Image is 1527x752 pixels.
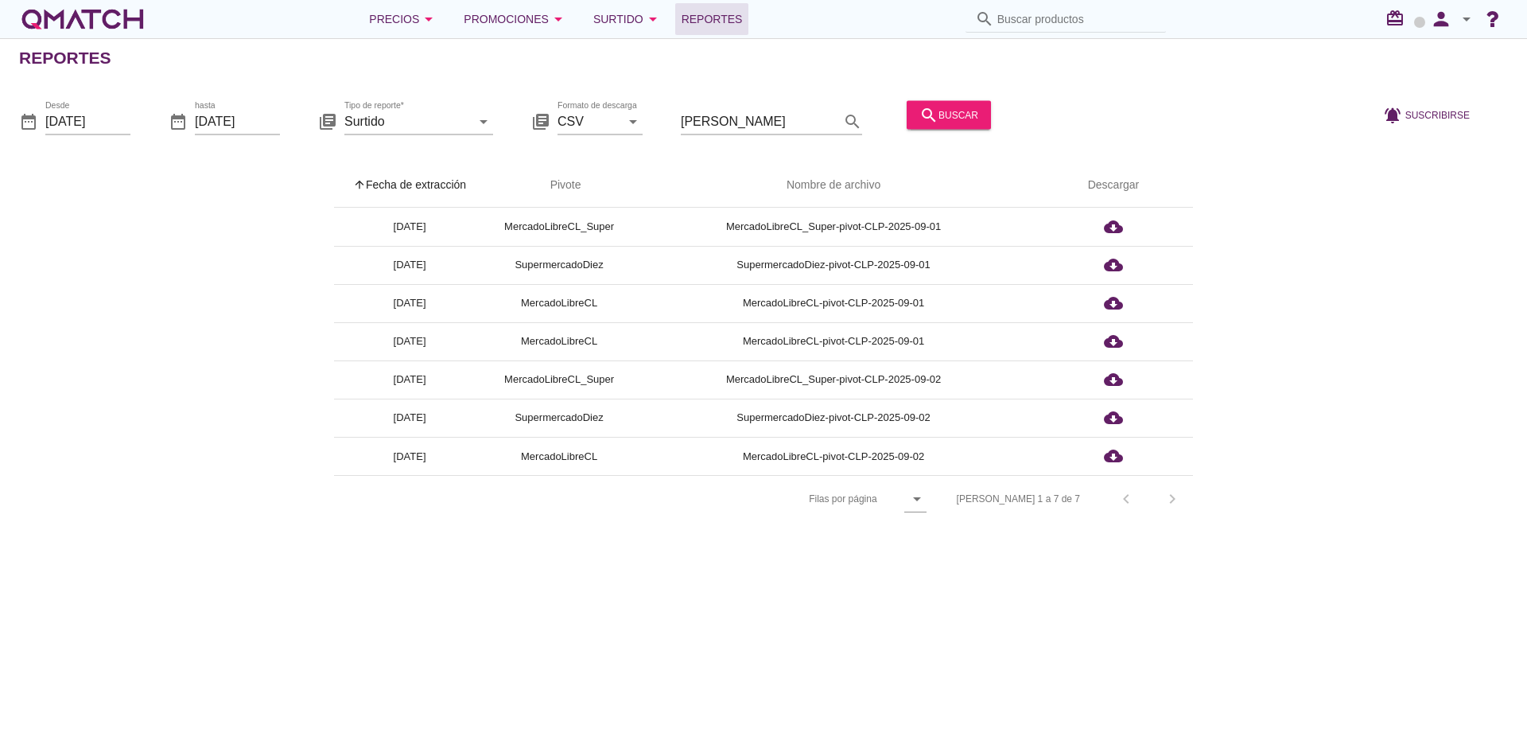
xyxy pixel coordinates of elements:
[650,476,926,522] div: Filas por página
[633,399,1034,437] td: SupermercadoDiez-pivot-CLP-2025-09-02
[997,6,1156,32] input: Buscar productos
[451,3,581,35] button: Promociones
[419,10,438,29] i: arrow_drop_down
[1457,10,1476,29] i: arrow_drop_down
[334,360,485,399] td: [DATE]
[593,10,662,29] div: Surtido
[919,105,938,124] i: search
[19,45,111,71] h2: Reportes
[1104,332,1123,351] i: cloud_download
[558,108,620,134] input: Formato de descarga
[474,111,493,131] i: arrow_drop_down
[1104,255,1123,275] i: cloud_download
[1104,217,1123,236] i: cloud_download
[1385,9,1411,28] i: redeem
[907,489,927,508] i: arrow_drop_down
[334,163,485,208] th: Fecha de extracción: Sorted ascending. Activate to sort descending.
[1034,163,1193,208] th: Descargar: Not sorted.
[633,246,1034,284] td: SupermercadoDiez-pivot-CLP-2025-09-01
[45,108,130,134] input: Desde
[334,322,485,360] td: [DATE]
[334,284,485,322] td: [DATE]
[907,100,991,129] button: buscar
[356,3,451,35] button: Precios
[1425,8,1457,30] i: person
[19,3,146,35] a: white-qmatch-logo
[1405,107,1470,122] span: Suscribirse
[643,10,662,29] i: arrow_drop_down
[633,208,1034,246] td: MercadoLibreCL_Super-pivot-CLP-2025-09-01
[549,10,568,29] i: arrow_drop_down
[485,437,633,475] td: MercadoLibreCL
[485,208,633,246] td: MercadoLibreCL_Super
[1104,294,1123,313] i: cloud_download
[485,284,633,322] td: MercadoLibreCL
[334,208,485,246] td: [DATE]
[1104,446,1123,466] i: cloud_download
[919,105,978,124] div: buscar
[195,108,280,134] input: hasta
[1370,100,1482,129] button: Suscribirse
[1104,408,1123,427] i: cloud_download
[334,399,485,437] td: [DATE]
[681,108,840,134] input: Filtrar por texto
[633,437,1034,475] td: MercadoLibreCL-pivot-CLP-2025-09-02
[624,111,643,131] i: arrow_drop_down
[633,163,1034,208] th: Nombre de archivo: Not sorted.
[633,284,1034,322] td: MercadoLibreCL-pivot-CLP-2025-09-01
[485,163,633,208] th: Pivote: Not sorted. Activate to sort ascending.
[957,492,1080,506] div: [PERSON_NAME] 1 a 7 de 7
[531,111,550,131] i: library_books
[485,246,633,284] td: SupermercadoDiez
[353,178,366,191] i: arrow_upward
[19,111,38,131] i: date_range
[334,437,485,475] td: [DATE]
[485,360,633,399] td: MercadoLibreCL_Super
[369,10,438,29] div: Precios
[633,322,1034,360] td: MercadoLibreCL-pivot-CLP-2025-09-01
[485,399,633,437] td: SupermercadoDiez
[464,10,568,29] div: Promociones
[1383,105,1405,124] i: notifications_active
[682,10,743,29] span: Reportes
[169,111,188,131] i: date_range
[975,10,994,29] i: search
[633,360,1034,399] td: MercadoLibreCL_Super-pivot-CLP-2025-09-02
[675,3,749,35] a: Reportes
[318,111,337,131] i: library_books
[1104,370,1123,389] i: cloud_download
[581,3,675,35] button: Surtido
[334,246,485,284] td: [DATE]
[843,111,862,131] i: search
[485,322,633,360] td: MercadoLibreCL
[344,108,471,134] input: Tipo de reporte*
